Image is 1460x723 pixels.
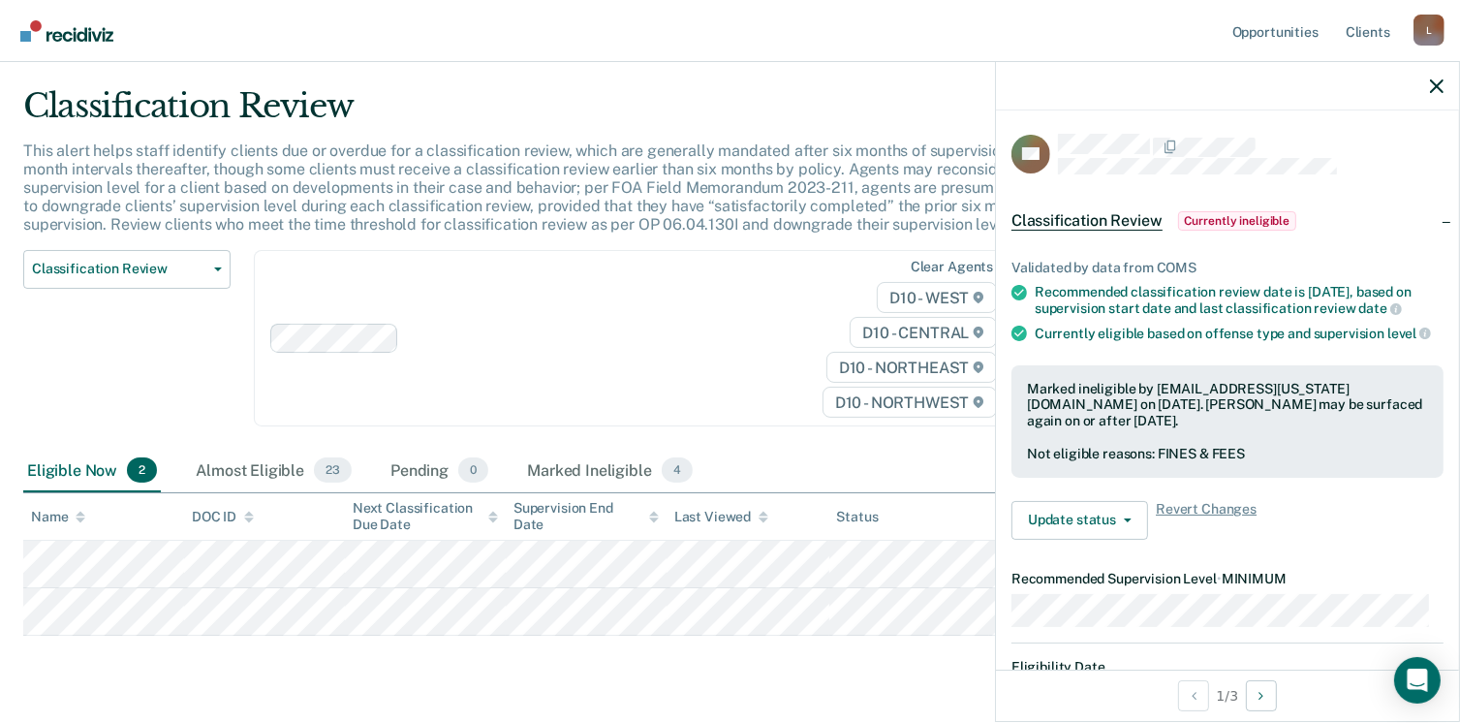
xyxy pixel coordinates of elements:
div: Classification Review [23,86,1118,141]
div: Almost Eligible [192,450,356,492]
button: Update status [1011,501,1148,540]
span: Currently ineligible [1178,211,1297,231]
div: Supervision End Date [513,500,659,533]
div: DOC ID [192,509,254,525]
div: L [1413,15,1444,46]
span: D10 - NORTHEAST [826,352,997,383]
div: Marked Ineligible [523,450,697,492]
span: • [1217,571,1222,586]
span: Classification Review [32,261,206,277]
div: Marked ineligible by [EMAIL_ADDRESS][US_STATE][DOMAIN_NAME] on [DATE]. [PERSON_NAME] may be surfa... [1027,381,1428,429]
div: Eligible Now [23,450,161,492]
div: 1 / 3 [996,670,1459,721]
div: Pending [387,450,492,492]
dt: Recommended Supervision Level MINIMUM [1011,571,1444,587]
span: date [1358,300,1401,316]
span: Classification Review [1011,211,1163,231]
span: 0 [458,457,488,483]
span: 4 [662,457,693,483]
span: level [1387,326,1431,341]
img: Recidiviz [20,20,113,42]
div: Validated by data from COMS [1011,260,1444,276]
span: Revert Changes [1156,501,1257,540]
div: Recommended classification review date is [DATE], based on supervision start date and last classi... [1035,284,1444,317]
div: Not eligible reasons: FINES & FEES [1027,446,1428,462]
div: Last Viewed [674,509,768,525]
span: 2 [127,457,157,483]
div: Next Classification Due Date [353,500,498,533]
dt: Eligibility Date [1011,659,1444,676]
button: Previous Opportunity [1178,680,1209,711]
div: Classification ReviewCurrently ineligible [996,190,1459,252]
div: Status [837,509,879,525]
span: D10 - NORTHWEST [823,387,997,418]
div: Clear agents [911,259,993,275]
div: Open Intercom Messenger [1394,657,1441,704]
div: Name [31,509,85,525]
span: 23 [314,457,352,483]
button: Next Opportunity [1246,680,1277,711]
button: Profile dropdown button [1413,15,1444,46]
p: This alert helps staff identify clients due or overdue for a classification review, which are gen... [23,141,1105,235]
span: D10 - WEST [877,282,997,313]
div: Currently eligible based on offense type and supervision [1035,325,1444,342]
span: D10 - CENTRAL [850,317,997,348]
